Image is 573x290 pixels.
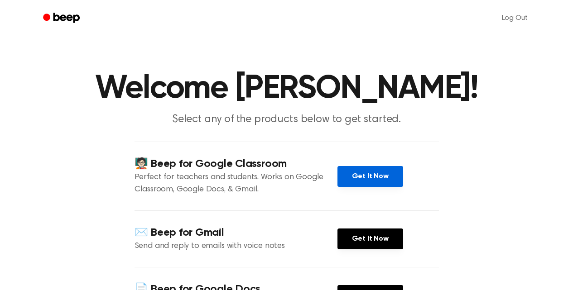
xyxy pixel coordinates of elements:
[493,7,537,29] a: Log Out
[135,157,337,171] h4: 🧑🏻‍🏫 Beep for Google Classroom
[135,171,337,196] p: Perfect for teachers and students. Works on Google Classroom, Google Docs, & Gmail.
[135,240,337,252] p: Send and reply to emails with voice notes
[337,228,403,249] a: Get It Now
[337,166,403,187] a: Get It Now
[55,72,519,105] h1: Welcome [PERSON_NAME]!
[135,225,337,240] h4: ✉️ Beep for Gmail
[37,10,88,27] a: Beep
[113,112,461,127] p: Select any of the products below to get started.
